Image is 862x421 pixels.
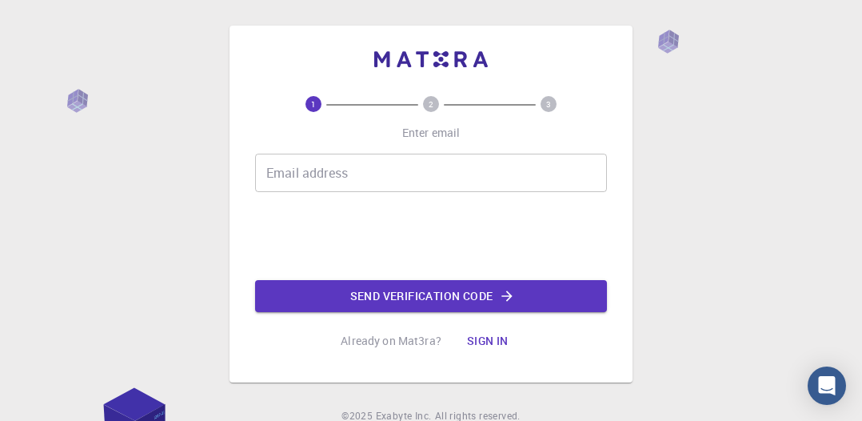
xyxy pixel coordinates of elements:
text: 3 [546,98,551,110]
iframe: reCAPTCHA [309,205,553,267]
button: Send verification code [255,280,607,312]
button: Sign in [454,325,521,357]
text: 1 [311,98,316,110]
div: Open Intercom Messenger [808,367,846,405]
p: Already on Mat3ra? [341,333,441,349]
text: 2 [429,98,433,110]
p: Enter email [402,125,461,141]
